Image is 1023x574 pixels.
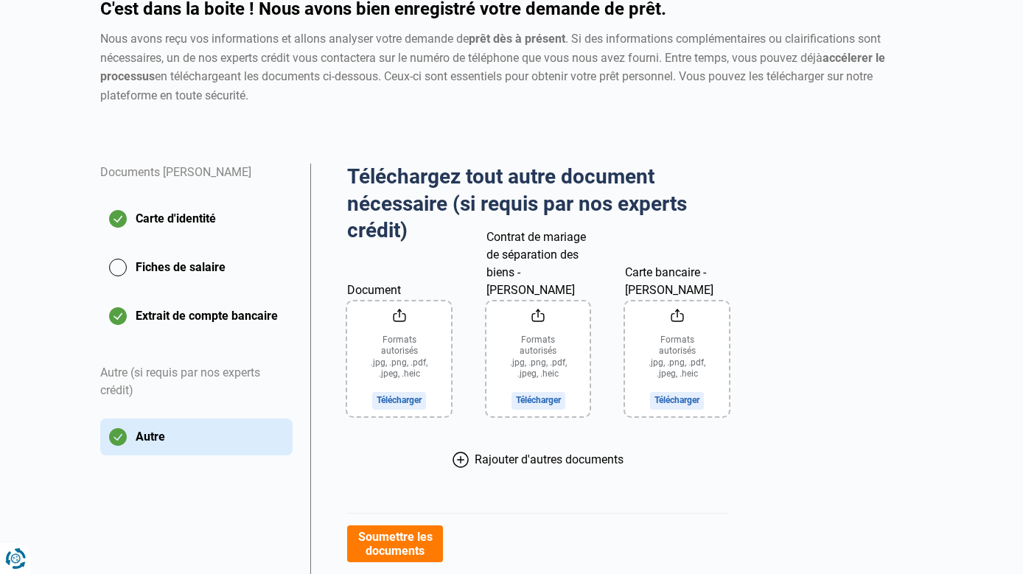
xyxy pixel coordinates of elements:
[100,29,923,105] div: Nous avons reçu vos informations et allons analyser votre demande de . Si des informations complé...
[475,452,624,466] span: Rajouter d'autres documents
[347,452,729,468] button: Rajouter d'autres documents
[100,346,293,419] div: Autre (si requis par nos experts crédit)
[347,525,442,562] button: Soumettre les documents
[486,262,590,299] label: Contrat de mariage de séparation des biens - [PERSON_NAME]
[625,262,728,299] label: Carte bancaire - [PERSON_NAME]
[100,200,293,237] button: Carte d'identité
[100,298,293,335] button: Extrait de compte bancaire
[347,262,450,299] label: Document
[347,164,729,244] h2: Téléchargez tout autre document nécessaire (si requis par nos experts crédit)
[100,419,293,455] button: Autre
[469,32,565,46] strong: prêt dès à présent
[100,164,293,200] div: Documents [PERSON_NAME]
[100,249,293,286] button: Fiches de salaire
